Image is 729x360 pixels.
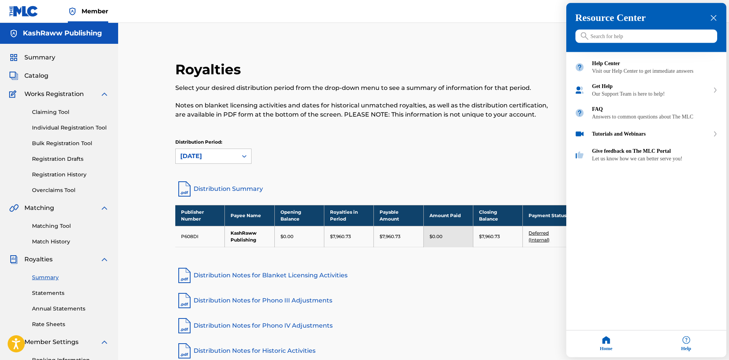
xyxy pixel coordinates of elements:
img: module icon [575,108,585,118]
img: module icon [575,85,585,95]
div: Tutorials and Webinars [566,125,726,144]
div: entering resource center home [566,52,726,166]
div: Our Support Team is here to help! [592,91,710,97]
div: Home [566,331,646,357]
img: module icon [575,62,585,72]
div: Give feedback on The MLC Portal [592,148,718,154]
div: FAQ [566,102,726,125]
input: Search for help [575,30,717,43]
div: FAQ [592,106,718,112]
div: Tutorials and Webinars [592,131,710,137]
h3: Resource Center [575,12,717,24]
div: Let us know how we can better serve you! [592,156,718,162]
div: Visit our Help Center to get immediate answers [592,68,718,74]
div: Get Help [566,79,726,102]
div: Give feedback on The MLC Portal [566,144,726,166]
svg: expand [713,88,718,93]
img: module icon [575,150,585,160]
div: Help [646,331,726,357]
div: Help Center [566,56,726,79]
svg: icon [581,32,588,40]
div: Get Help [592,83,710,90]
div: Resource center home modules [566,52,726,166]
div: Answers to common questions about The MLC [592,114,718,120]
img: module icon [575,129,585,139]
div: Help Center [592,61,718,67]
div: close resource center [710,14,717,22]
svg: expand [713,131,718,137]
